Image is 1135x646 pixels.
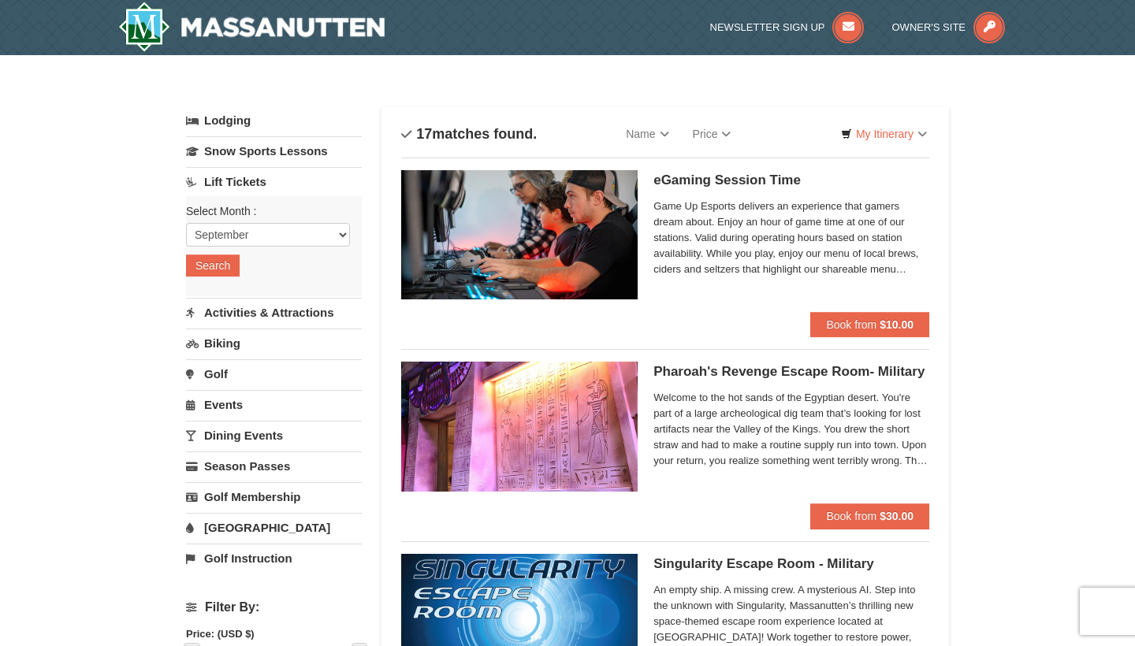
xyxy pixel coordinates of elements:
[186,482,362,511] a: Golf Membership
[186,451,362,481] a: Season Passes
[186,329,362,358] a: Biking
[653,556,929,572] h5: Singularity Escape Room - Military
[401,170,638,299] img: 19664770-34-0b975b5b.jpg
[186,254,240,277] button: Search
[614,118,680,150] a: Name
[186,390,362,419] a: Events
[810,312,929,337] button: Book from $10.00
[186,628,255,640] strong: Price: (USD $)
[186,421,362,450] a: Dining Events
[186,136,362,165] a: Snow Sports Lessons
[892,21,1006,33] a: Owner's Site
[880,318,914,331] strong: $10.00
[186,106,362,135] a: Lodging
[831,122,937,146] a: My Itinerary
[186,298,362,327] a: Activities & Attractions
[710,21,865,33] a: Newsletter Sign Up
[880,510,914,522] strong: $30.00
[710,21,825,33] span: Newsletter Sign Up
[118,2,385,52] img: Massanutten Resort Logo
[186,600,362,614] h4: Filter By:
[653,364,929,380] h5: Pharoah's Revenge Escape Room- Military
[186,513,362,542] a: [GEOGRAPHIC_DATA]
[681,118,743,150] a: Price
[653,199,929,277] span: Game Up Esports delivers an experience that gamers dream about. Enjoy an hour of game time at one...
[416,126,432,142] span: 17
[810,503,929,529] button: Book from $30.00
[826,318,876,331] span: Book from
[186,544,362,573] a: Golf Instruction
[401,126,537,142] h4: matches found.
[892,21,966,33] span: Owner's Site
[186,203,350,219] label: Select Month :
[401,362,638,491] img: 6619913-410-20a124c9.jpg
[653,173,929,188] h5: eGaming Session Time
[653,390,929,469] span: Welcome to the hot sands of the Egyptian desert. You're part of a large archeological dig team th...
[118,2,385,52] a: Massanutten Resort
[186,359,362,388] a: Golf
[826,510,876,522] span: Book from
[186,167,362,196] a: Lift Tickets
